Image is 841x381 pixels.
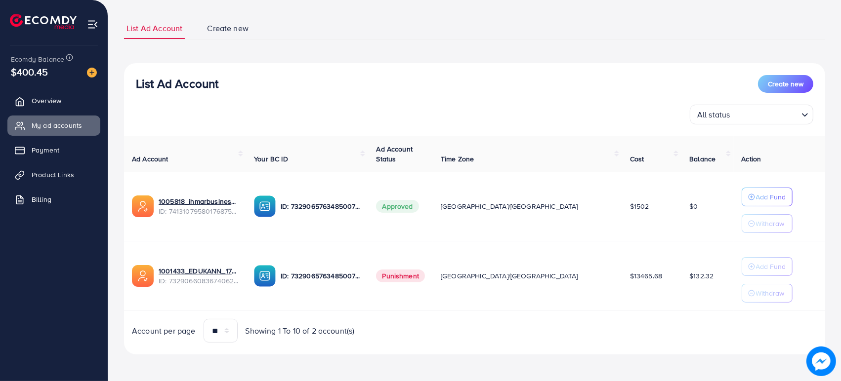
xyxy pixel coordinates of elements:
span: Ad Account Status [376,144,413,164]
span: Showing 1 To 10 of 2 account(s) [246,325,355,337]
button: Add Fund [742,257,793,276]
span: [GEOGRAPHIC_DATA]/[GEOGRAPHIC_DATA] [441,271,578,281]
span: List Ad Account [126,23,182,34]
span: Balance [689,154,715,164]
span: Your BC ID [254,154,288,164]
span: Product Links [32,170,74,180]
span: $400.45 [11,65,48,79]
p: ID: 7329065763485007873 [281,200,360,212]
p: Withdraw [756,218,785,229]
button: Add Fund [742,188,793,206]
img: image [806,346,836,376]
span: Approved [376,200,419,213]
span: Create new [768,79,803,89]
div: <span class='underline'>1001433_EDUKANN_1706431183697</span></br>7329066083674062849 [159,266,238,286]
span: Overview [32,96,61,106]
span: $0 [689,201,698,211]
span: $13465.68 [630,271,662,281]
img: logo [10,14,77,29]
a: My ad accounts [7,115,100,135]
span: All status [695,108,732,122]
span: ID: 7329066083674062849 [159,276,238,286]
span: $1502 [630,201,649,211]
p: Withdraw [756,287,785,299]
button: Create new [758,75,813,93]
img: ic-ads-acc.e4c84228.svg [132,195,154,217]
input: Search for option [733,106,798,122]
span: Create new [207,23,249,34]
span: $132.32 [689,271,714,281]
span: Ecomdy Balance [11,54,64,64]
div: Search for option [690,105,813,124]
a: Product Links [7,165,100,185]
span: [GEOGRAPHIC_DATA]/[GEOGRAPHIC_DATA] [441,201,578,211]
span: Action [742,154,761,164]
p: Add Fund [756,191,786,203]
span: Account per page [132,325,196,337]
p: ID: 7329065763485007873 [281,270,360,282]
span: Ad Account [132,154,168,164]
span: Billing [32,194,51,204]
img: ic-ads-acc.e4c84228.svg [132,265,154,287]
a: 1001433_EDUKANN_1706431183697 [159,266,238,276]
button: Withdraw [742,214,793,233]
span: My ad accounts [32,120,82,130]
span: Payment [32,145,59,155]
span: Punishment [376,269,425,282]
button: Withdraw [742,284,793,303]
span: Cost [630,154,644,164]
p: Add Fund [756,261,786,272]
div: <span class='underline'>1005818_ihmarbusiness_1725998703563</span></br>7413107958017687569 [159,196,238,217]
span: ID: 7413107958017687569 [159,206,238,216]
span: Time Zone [441,154,474,164]
h3: List Ad Account [136,76,218,91]
img: menu [87,19,98,30]
a: 1005818_ihmarbusiness_1725998703563 [159,196,238,206]
a: Overview [7,91,100,111]
a: Payment [7,140,100,160]
img: ic-ba-acc.ded83a64.svg [254,265,276,287]
img: image [87,68,97,77]
img: ic-ba-acc.ded83a64.svg [254,195,276,217]
a: Billing [7,190,100,209]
